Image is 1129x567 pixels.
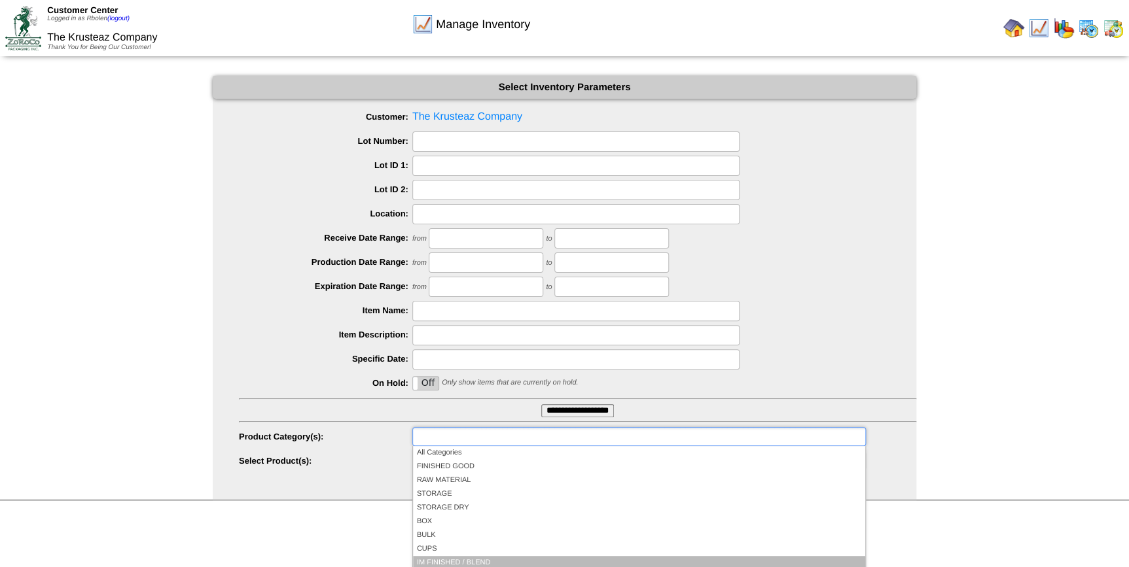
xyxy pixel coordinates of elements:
label: Lot ID 2: [239,184,412,194]
label: Production Date Range: [239,257,412,267]
span: from [412,259,427,267]
label: Item Name: [239,305,412,315]
span: from [412,283,427,291]
label: Product Category(s): [239,432,412,441]
li: FINISHED GOOD [413,460,865,473]
div: OnOff [412,376,440,390]
span: to [546,235,552,243]
label: Lot ID 1: [239,160,412,170]
img: calendarinout.gif [1103,18,1124,39]
span: The Krusteaz Company [239,107,916,127]
img: graph.gif [1053,18,1074,39]
label: Select Product(s): [239,456,412,466]
img: line_graph.gif [1028,18,1049,39]
label: Specific Date: [239,354,412,364]
label: Off [413,377,439,390]
span: Logged in as Rbolen [47,15,130,22]
li: BULK [413,528,865,542]
span: Manage Inventory [436,18,530,31]
img: calendarprod.gif [1078,18,1099,39]
label: Expiration Date Range: [239,281,412,291]
div: Select Inventory Parameters [213,76,916,99]
label: Item Description: [239,330,412,339]
li: BOX [413,515,865,528]
li: RAW MATERIAL [413,473,865,487]
img: ZoRoCo_Logo(Green%26Foil)%20jpg.webp [5,6,41,50]
img: line_graph.gif [412,14,433,35]
label: Receive Date Range: [239,233,412,243]
label: Customer: [239,112,412,122]
img: home.gif [1003,18,1024,39]
span: to [546,283,552,291]
li: STORAGE DRY [413,501,865,515]
span: Customer Center [47,5,118,15]
li: STORAGE [413,487,865,501]
span: to [546,259,552,267]
label: On Hold: [239,378,412,388]
span: The Krusteaz Company [47,32,157,43]
label: Lot Number: [239,136,412,146]
span: Only show items that are currently on hold. [442,379,578,387]
li: CUPS [413,542,865,556]
span: from [412,235,427,243]
li: All Categories [413,446,865,460]
span: Thank You for Being Our Customer! [47,44,151,51]
a: (logout) [107,15,130,22]
label: Location: [239,209,412,218]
